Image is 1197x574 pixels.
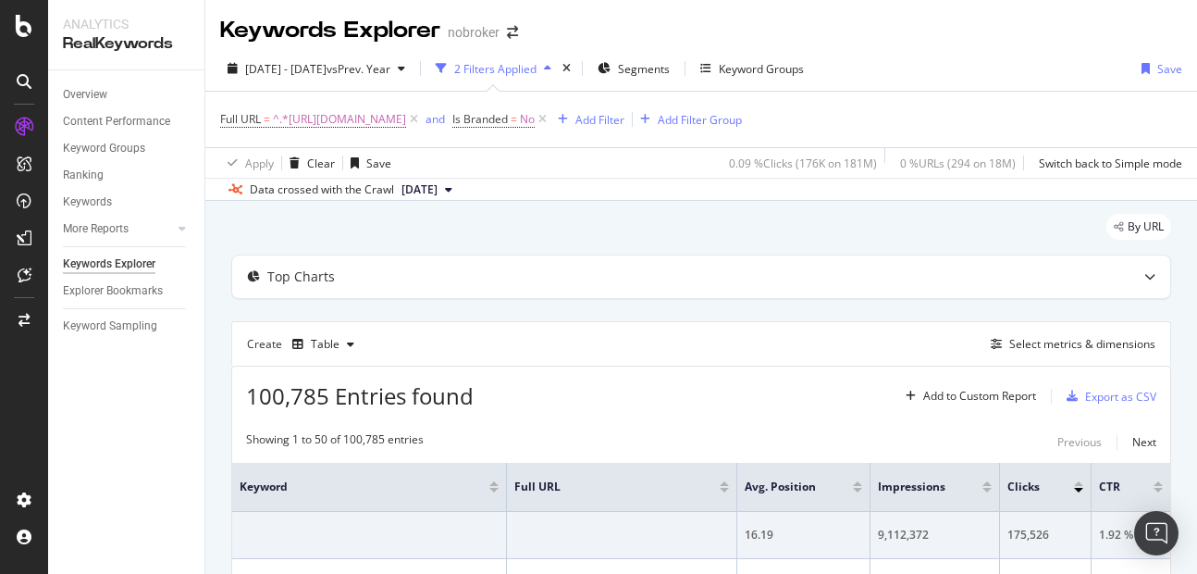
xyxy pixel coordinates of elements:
div: Keywords Explorer [63,255,155,274]
div: Overview [63,85,107,105]
span: Clicks [1007,479,1046,495]
span: vs Prev. Year [327,61,390,77]
span: 100,785 Entries found [246,381,474,411]
button: Add to Custom Report [898,381,1036,411]
button: Add Filter [550,108,624,131]
div: Keywords Explorer [220,15,440,46]
button: 2 Filters Applied [428,54,559,83]
button: Add Filter Group [633,108,742,131]
div: Ranking [63,166,104,185]
div: Save [366,156,391,171]
div: Explorer Bookmarks [63,281,163,301]
span: [DATE] - [DATE] [245,61,327,77]
a: Content Performance [63,112,191,131]
a: Keywords Explorer [63,255,191,274]
div: 1.92 % [1099,527,1163,543]
span: = [511,111,517,127]
div: Keyword Groups [719,61,804,77]
button: Select metrics & dimensions [983,333,1155,356]
div: Add Filter [575,112,624,128]
div: Content Performance [63,112,170,131]
div: Table [311,339,339,350]
div: Open Intercom Messenger [1134,511,1178,555]
div: More Reports [63,219,129,239]
span: = [264,111,270,127]
button: and [426,110,445,128]
div: times [559,59,574,78]
div: Create [247,330,362,359]
div: Analytics [63,15,190,33]
button: Save [343,148,391,178]
div: Keyword Sampling [63,317,157,336]
div: arrow-right-arrow-left [507,26,518,39]
div: Add to Custom Report [923,391,1036,402]
div: RealKeywords [63,33,190,55]
div: Next [1132,434,1156,450]
button: [DATE] - [DATE]vsPrev. Year [220,54,413,83]
div: Add Filter Group [658,112,742,128]
span: Impressions [878,479,955,495]
div: and [426,111,445,127]
span: Is Branded [452,111,508,127]
div: 0 % URLs ( 294 on 18M ) [900,156,1016,171]
span: Full URL [514,479,692,495]
button: Export as CSV [1059,381,1156,411]
span: CTR [1099,479,1126,495]
a: Explorer Bookmarks [63,281,191,301]
a: More Reports [63,219,173,239]
div: 9,112,372 [878,527,992,543]
div: Export as CSV [1085,389,1156,405]
span: 2025 Sep. 1st [401,181,438,198]
button: Switch back to Simple mode [1031,148,1182,178]
div: Keywords [63,193,112,212]
div: Previous [1057,434,1102,450]
a: Ranking [63,166,191,185]
button: Segments [590,54,677,83]
button: Next [1132,431,1156,454]
button: Table [285,330,362,359]
button: Save [1134,54,1182,83]
div: Clear [307,156,335,171]
div: legacy label [1106,214,1171,240]
div: Keyword Groups [63,139,145,158]
span: Segments [618,61,670,77]
button: Previous [1057,431,1102,454]
div: Apply [245,156,274,171]
span: Full URL [220,111,261,127]
button: [DATE] [394,179,460,201]
div: Showing 1 to 50 of 100,785 entries [246,431,424,454]
div: 175,526 [1007,527,1083,543]
span: By URL [1128,221,1164,232]
div: 16.19 [745,527,862,543]
a: Overview [63,85,191,105]
button: Keyword Groups [693,54,811,83]
div: 0.09 % Clicks ( 176K on 181M ) [729,156,877,171]
button: Clear [282,148,335,178]
div: Select metrics & dimensions [1009,336,1155,352]
div: Data crossed with the Crawl [250,181,394,198]
div: Save [1157,61,1182,77]
div: 2 Filters Applied [454,61,537,77]
a: Keyword Groups [63,139,191,158]
span: No [520,106,535,132]
span: Avg. Position [745,479,825,495]
span: ^.*[URL][DOMAIN_NAME] [273,106,406,132]
div: Switch back to Simple mode [1039,156,1182,171]
a: Keywords [63,193,191,212]
a: Keyword Sampling [63,317,191,336]
span: Keyword [240,479,462,495]
button: Apply [220,148,274,178]
div: nobroker [448,23,500,42]
div: Top Charts [267,268,335,286]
